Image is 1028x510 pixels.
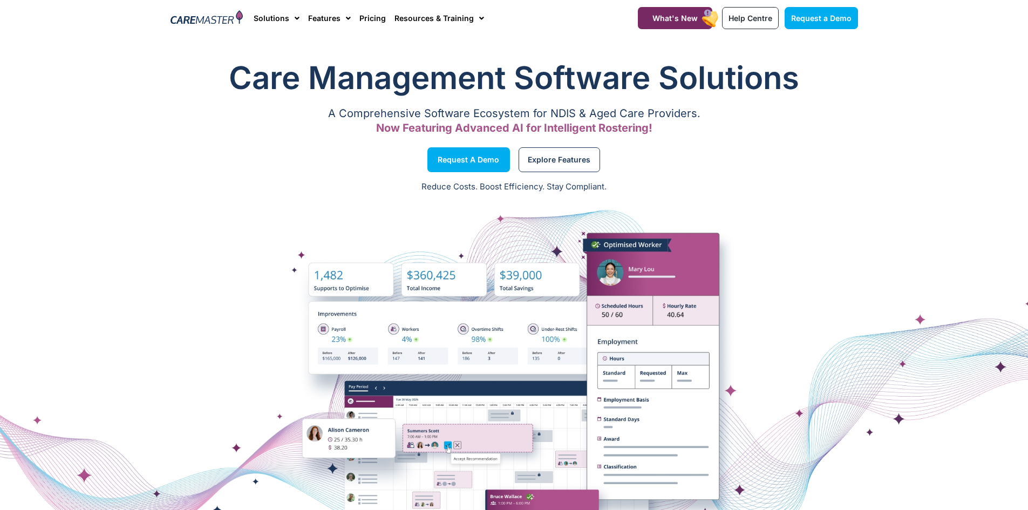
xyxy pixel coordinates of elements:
span: Request a Demo [791,13,852,23]
a: Explore Features [519,147,600,172]
span: What's New [652,13,698,23]
a: Request a Demo [785,7,858,29]
img: CareMaster Logo [171,10,243,26]
a: Help Centre [722,7,779,29]
span: Explore Features [528,157,590,162]
span: Help Centre [729,13,772,23]
span: Request a Demo [438,157,499,162]
h1: Care Management Software Solutions [171,56,858,99]
p: Reduce Costs. Boost Efficiency. Stay Compliant. [6,181,1022,193]
a: Request a Demo [427,147,510,172]
span: Now Featuring Advanced AI for Intelligent Rostering! [376,121,652,134]
a: What's New [638,7,712,29]
p: A Comprehensive Software Ecosystem for NDIS & Aged Care Providers. [171,110,858,117]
